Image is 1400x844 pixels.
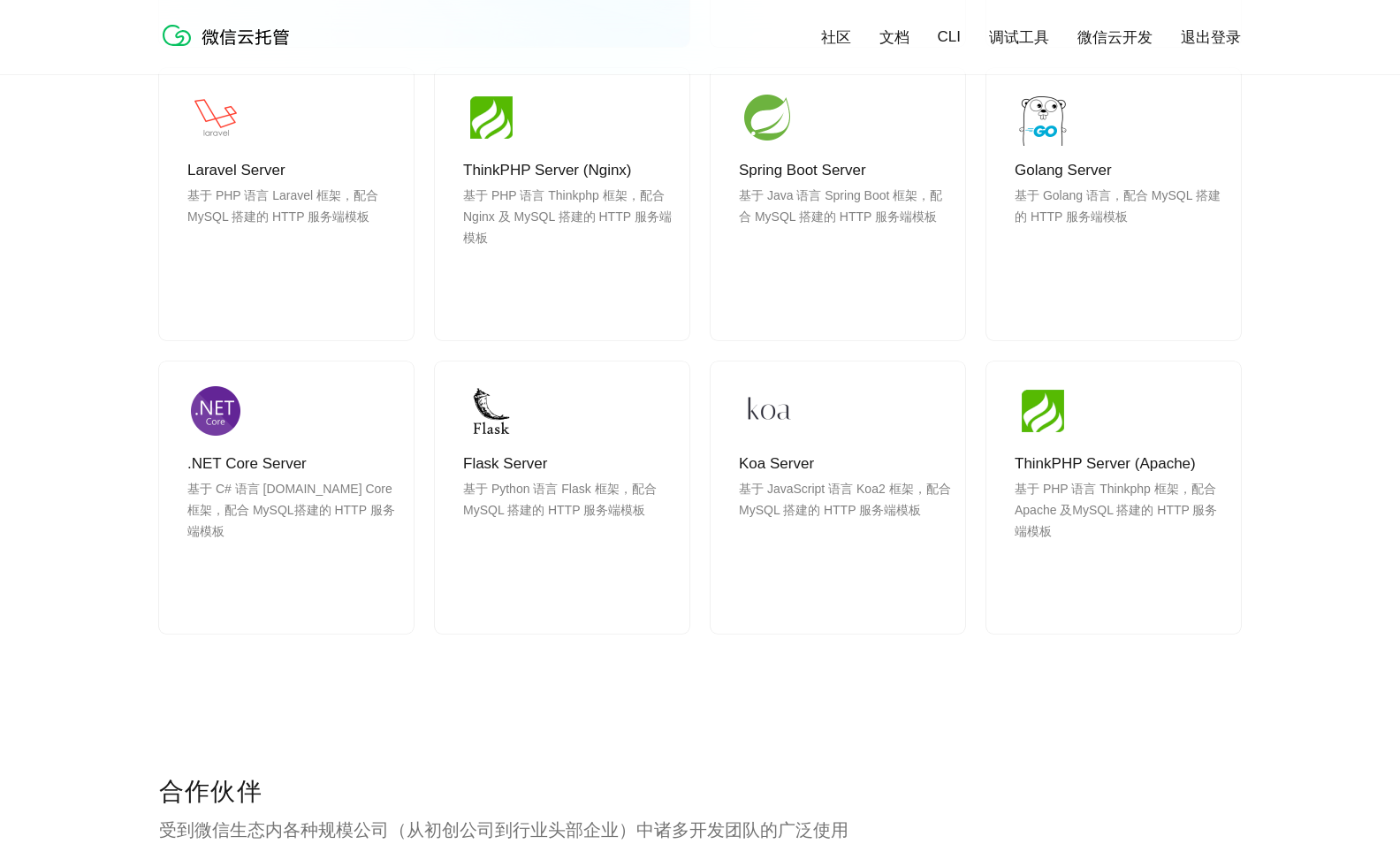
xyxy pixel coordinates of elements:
p: ThinkPHP Server (Nginx) [463,160,675,181]
a: 微信云开发 [1077,27,1153,48]
p: .NET Core Server [187,453,399,475]
img: 微信云托管 [159,18,301,53]
p: 基于 PHP 语言 Laravel 框架，配合 MySQL 搭建的 HTTP 服务端模板 [187,185,399,270]
a: 调试工具 [989,27,1049,48]
p: Laravel Server [187,160,399,181]
a: 社区 [821,27,851,48]
a: 文档 [879,27,909,48]
p: 合作伙伴 [159,775,1241,810]
p: ThinkPHP Server (Apache) [1015,453,1227,475]
p: 基于 PHP 语言 Thinkphp 框架，配合 Nginx 及 MySQL 搭建的 HTTP 服务端模板 [463,185,675,270]
p: Spring Boot Server [739,160,951,181]
p: 基于 Java 语言 Spring Boot 框架，配合 MySQL 搭建的 HTTP 服务端模板 [739,185,951,270]
p: Golang Server [1015,160,1227,181]
p: 基于 PHP 语言 Thinkphp 框架，配合 Apache 及MySQL 搭建的 HTTP 服务端模板 [1015,478,1227,563]
p: 受到微信生态内各种规模公司（从初创公司到行业头部企业）中诸多开发团队的广泛使用 [159,817,1241,842]
p: Koa Server [739,453,951,475]
p: 基于 Python 语言 Flask 框架，配合 MySQL 搭建的 HTTP 服务端模板 [463,478,675,563]
a: CLI [938,28,961,46]
p: 基于 JavaScript 语言 Koa2 框架，配合 MySQL 搭建的 HTTP 服务端模板 [739,478,951,563]
p: 基于 Golang 语言，配合 MySQL 搭建的 HTTP 服务端模板 [1015,185,1227,270]
a: 退出登录 [1181,27,1241,48]
p: Flask Server [463,453,675,475]
p: 基于 C# 语言 [DOMAIN_NAME] Core 框架，配合 MySQL搭建的 HTTP 服务端模板 [187,478,399,563]
a: 微信云托管 [159,41,301,56]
